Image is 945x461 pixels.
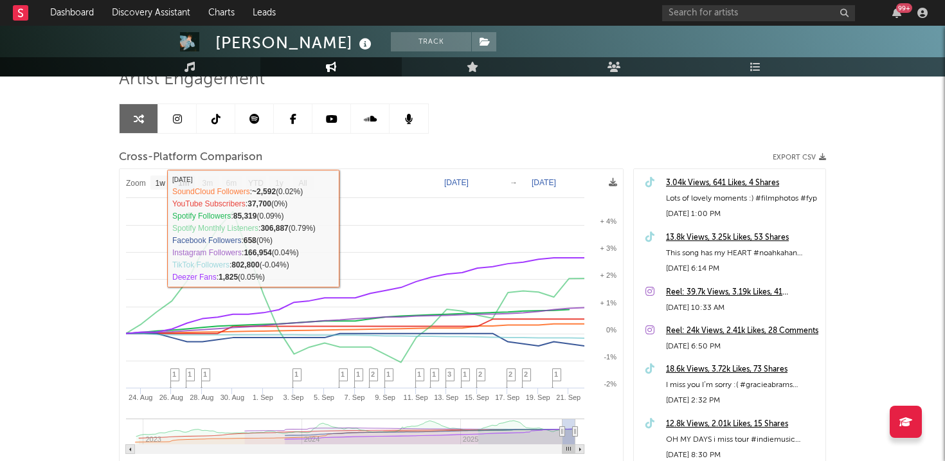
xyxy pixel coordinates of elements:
[600,244,617,252] text: + 3%
[666,285,819,300] a: Reel: 39.7k Views, 3.19k Likes, 41 Comments
[666,432,819,447] div: OH MY DAYS i miss tour #indiemusic #singersongwriter #fyp
[465,393,489,401] text: 15. Sep
[510,178,517,187] text: →
[666,339,819,354] div: [DATE] 6:50 PM
[386,370,390,378] span: 1
[417,370,421,378] span: 1
[356,370,360,378] span: 1
[666,323,819,339] a: Reel: 24k Views, 2.41k Likes, 28 Comments
[432,370,436,378] span: 1
[666,176,819,191] a: 3.04k Views, 641 Likes, 4 Shares
[215,32,375,53] div: [PERSON_NAME]
[221,393,244,401] text: 30. Aug
[666,377,819,393] div: I miss you I’m sorry :( #gracieabrams #singer #cover #imissyouimsorry #fyp
[444,178,469,187] text: [DATE]
[478,370,482,378] span: 2
[666,300,819,316] div: [DATE] 10:33 AM
[556,393,580,401] text: 21. Sep
[190,393,213,401] text: 28. Aug
[178,179,189,188] text: 1m
[509,370,512,378] span: 2
[253,393,273,401] text: 1. Sep
[666,206,819,222] div: [DATE] 1:00 PM
[404,393,428,401] text: 11. Sep
[159,393,183,401] text: 26. Aug
[172,370,176,378] span: 1
[606,326,616,334] text: 0%
[119,72,265,87] span: Artist Engagement
[275,179,283,188] text: 1y
[298,179,307,188] text: All
[773,154,826,161] button: Export CSV
[666,191,819,206] div: Lots of lovely moments :) #filmphotos #fyp
[524,370,528,378] span: 2
[532,178,556,187] text: [DATE]
[434,393,458,401] text: 13. Sep
[188,370,192,378] span: 1
[156,179,166,188] text: 1w
[526,393,550,401] text: 19. Sep
[600,217,617,225] text: + 4%
[495,393,519,401] text: 17. Sep
[666,261,819,276] div: [DATE] 6:14 PM
[604,353,616,361] text: -1%
[892,8,901,18] button: 99+
[666,246,819,261] div: This song has my HEART #noahkahan #cover
[666,362,819,377] a: 18.6k Views, 3.72k Likes, 73 Shares
[283,393,304,401] text: 3. Sep
[119,150,262,165] span: Cross-Platform Comparison
[391,32,471,51] button: Track
[662,5,855,21] input: Search for artists
[314,393,334,401] text: 5. Sep
[447,370,451,378] span: 3
[126,179,146,188] text: Zoom
[294,370,298,378] span: 1
[666,417,819,432] a: 12.8k Views, 2.01k Likes, 15 Shares
[554,370,558,378] span: 1
[463,370,467,378] span: 1
[129,393,152,401] text: 24. Aug
[600,299,617,307] text: + 1%
[345,393,365,401] text: 7. Sep
[600,271,617,279] text: + 2%
[896,3,912,13] div: 99 +
[203,370,207,378] span: 1
[226,179,237,188] text: 6m
[371,370,375,378] span: 2
[248,179,264,188] text: YTD
[604,380,616,388] text: -2%
[666,393,819,408] div: [DATE] 2:32 PM
[666,230,819,246] a: 13.8k Views, 3.25k Likes, 53 Shares
[203,179,213,188] text: 3m
[375,393,395,401] text: 9. Sep
[341,370,345,378] span: 1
